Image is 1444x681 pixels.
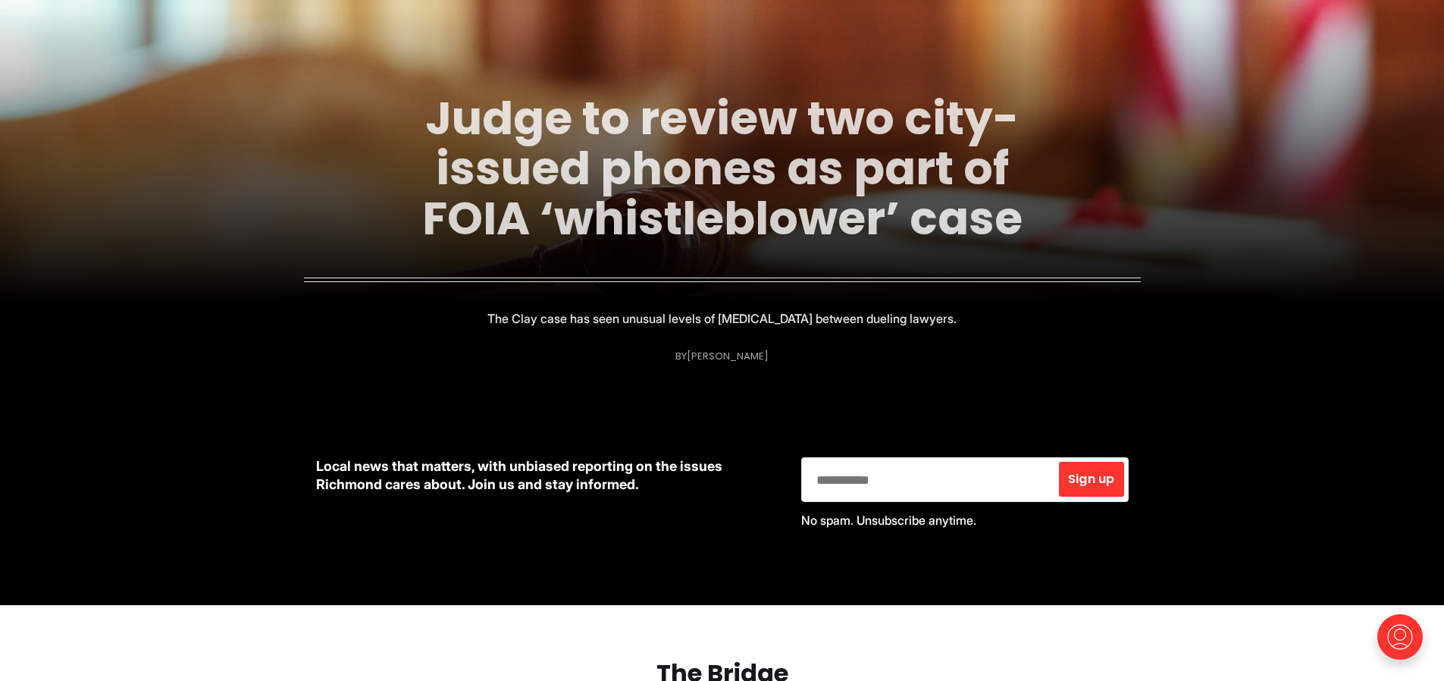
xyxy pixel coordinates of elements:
iframe: portal-trigger [1364,607,1444,681]
p: The Clay case has seen unusual levels of [MEDICAL_DATA] between dueling lawyers. [487,308,957,329]
button: Sign up [1059,462,1123,497]
a: [PERSON_NAME] [687,349,769,363]
span: Sign up [1068,473,1114,485]
span: No spam. Unsubscribe anytime. [801,513,976,528]
p: Local news that matters, with unbiased reporting on the issues Richmond cares about. Join us and ... [316,457,777,494]
a: Judge to review two city-issued phones as part of FOIA ‘whistleblower’ case [422,86,1023,250]
div: By [675,350,769,362]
